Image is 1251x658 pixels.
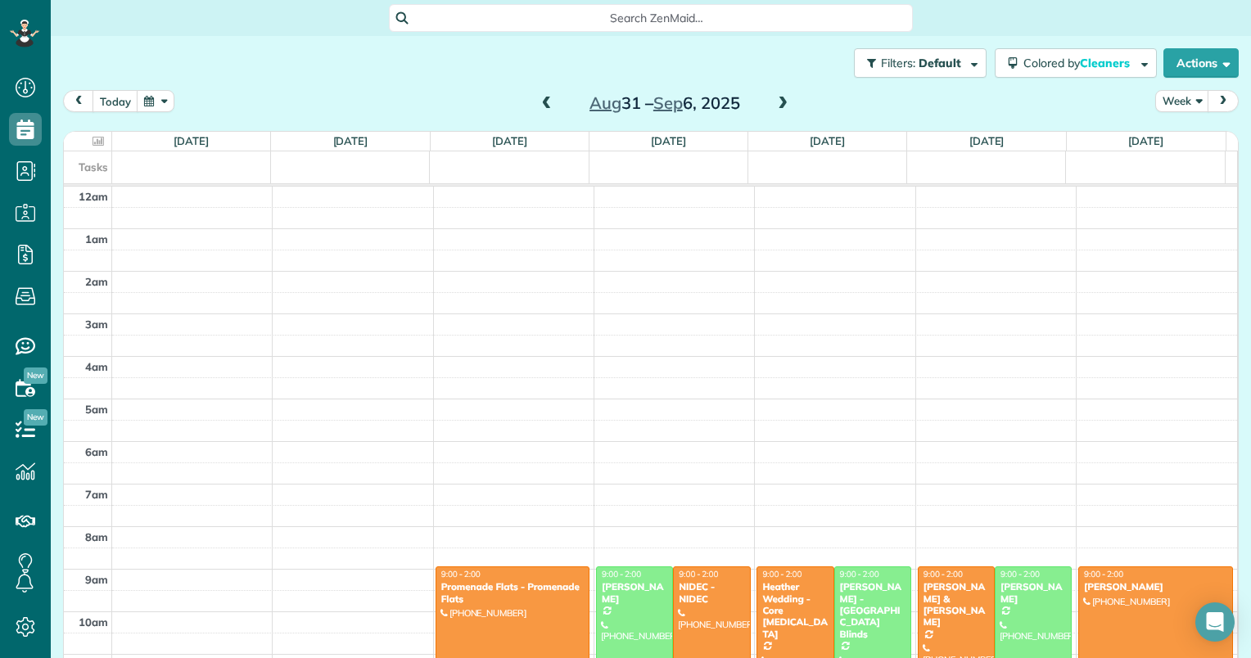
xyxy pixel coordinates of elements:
[24,367,47,384] span: New
[840,569,879,579] span: 9:00 - 2:00
[810,134,845,147] a: [DATE]
[85,530,108,543] span: 8am
[762,569,802,579] span: 9:00 - 2:00
[79,190,108,203] span: 12am
[1084,569,1123,579] span: 9:00 - 2:00
[679,569,718,579] span: 9:00 - 2:00
[85,445,108,458] span: 6am
[761,581,829,640] div: Heather Wedding - Core [MEDICAL_DATA]
[562,94,767,112] h2: 31 – 6, 2025
[1080,56,1132,70] span: Cleaners
[881,56,915,70] span: Filters:
[1023,56,1136,70] span: Colored by
[79,615,108,629] span: 10am
[85,360,108,373] span: 4am
[85,318,108,331] span: 3am
[1208,90,1239,112] button: next
[440,581,585,605] div: Promenade Flats - Promenade Flats
[919,56,962,70] span: Default
[85,275,108,288] span: 2am
[1083,581,1228,593] div: [PERSON_NAME]
[79,160,108,174] span: Tasks
[601,581,668,605] div: [PERSON_NAME]
[846,48,987,78] a: Filters: Default
[651,134,686,147] a: [DATE]
[678,581,745,605] div: NIDEC - NIDEC
[1155,90,1209,112] button: Week
[85,403,108,416] span: 5am
[63,90,94,112] button: prev
[1000,569,1040,579] span: 9:00 - 2:00
[969,134,1005,147] a: [DATE]
[1000,581,1067,605] div: [PERSON_NAME]
[602,569,641,579] span: 9:00 - 2:00
[333,134,368,147] a: [DATE]
[854,48,987,78] button: Filters: Default
[174,134,209,147] a: [DATE]
[24,409,47,426] span: New
[85,232,108,246] span: 1am
[93,90,138,112] button: today
[1128,134,1163,147] a: [DATE]
[589,92,621,113] span: Aug
[492,134,527,147] a: [DATE]
[839,581,906,640] div: [PERSON_NAME] - [GEOGRAPHIC_DATA] Blinds
[924,569,963,579] span: 9:00 - 2:00
[653,92,683,113] span: Sep
[85,488,108,501] span: 7am
[85,573,108,586] span: 9am
[1195,602,1235,642] div: Open Intercom Messenger
[923,581,990,629] div: [PERSON_NAME] & [PERSON_NAME]
[995,48,1157,78] button: Colored byCleaners
[1163,48,1239,78] button: Actions
[441,569,481,579] span: 9:00 - 2:00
